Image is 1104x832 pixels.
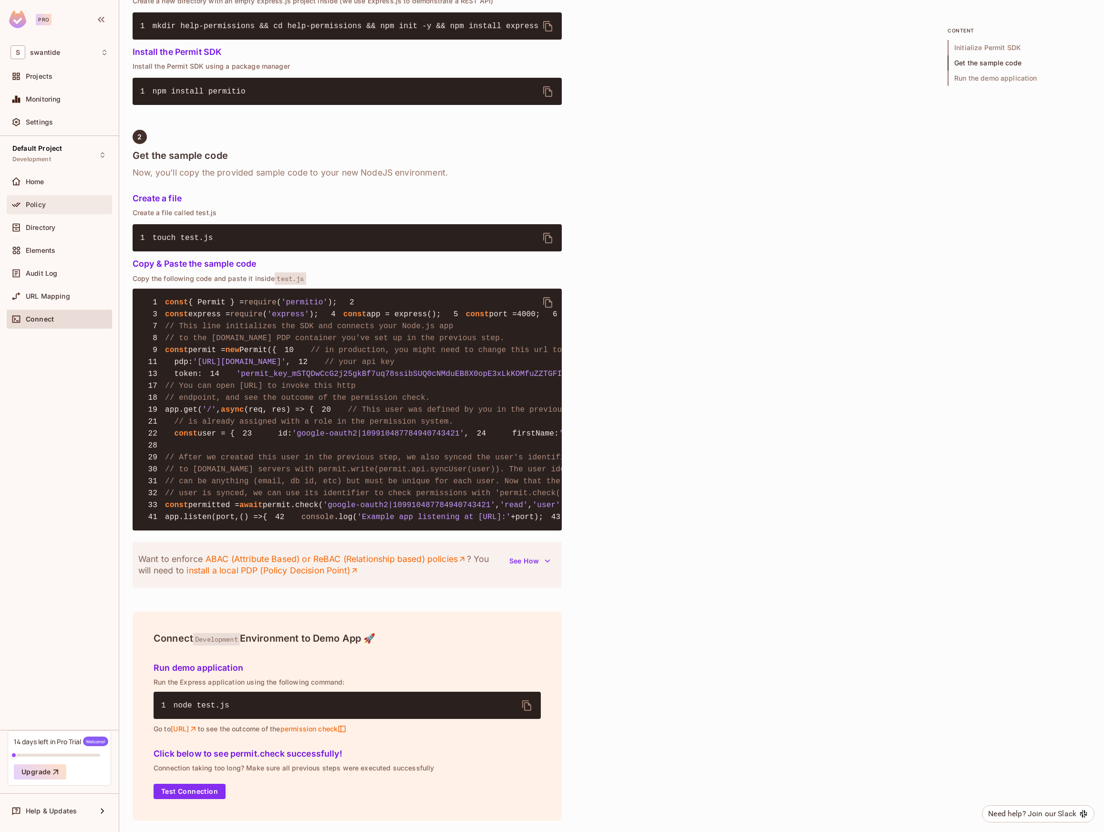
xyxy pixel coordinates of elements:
[230,310,263,319] span: require
[133,259,562,269] h5: Copy & Paste the sample code
[175,417,454,426] span: // is already assigned with a role in the permission system.
[537,227,559,250] button: delete
[188,346,226,354] span: permit =
[244,298,277,307] span: require
[239,501,263,510] span: await
[988,808,1076,820] div: Need help? Join our Slack
[948,27,1091,34] p: content
[154,678,541,686] p: Run the Express application using the following command:
[174,701,229,710] span: node test.js
[517,310,536,319] span: 4000
[175,429,198,438] span: const
[154,749,541,759] h5: Click below to see permit.check successfully!
[30,49,60,56] span: Workspace: swantide
[263,501,323,510] span: permit.check(
[311,346,655,354] span: // in production, you might need to change this url to fit your deployment
[165,501,188,510] span: const
[301,513,334,521] span: console
[237,370,697,378] span: 'permit_key_mSTQDwCcG2j25gkBf7uq78ssibSUQ0cNMduEB8X0opE3xLkKOMfuZZTGFIRR0XCbaGDcCVozskUbWvtQ344Y0B'
[140,440,165,451] span: 28
[948,55,1091,71] span: Get the sample code
[140,333,165,344] span: 8
[292,429,464,438] span: 'google-oauth2|109910487784940743421'
[348,406,609,414] span: // This user was defined by you in the previous step and
[537,80,559,103] button: delete
[560,501,570,510] span: );
[186,565,359,576] a: install a local PDP (Policy Decision Point)
[537,15,559,38] button: delete
[202,368,227,380] span: 14
[275,272,306,285] span: test.js
[175,370,198,378] span: token
[554,429,559,438] span: :
[216,406,221,414] span: ,
[466,310,489,319] span: const
[309,310,319,319] span: );
[140,321,165,332] span: 7
[314,404,339,416] span: 20
[188,501,239,510] span: permitted =
[357,513,511,521] span: 'Example app listening at [URL]:'
[537,291,559,314] button: delete
[188,310,230,319] span: express =
[464,429,469,438] span: ,
[441,309,466,320] span: 5
[489,310,517,319] span: port =
[221,406,244,414] span: async
[12,156,51,163] span: Development
[319,309,343,320] span: 4
[288,429,292,438] span: :
[277,298,281,307] span: (
[26,315,54,323] span: Connect
[140,499,165,511] span: 33
[26,95,61,103] span: Monitoring
[290,356,315,368] span: 12
[559,429,601,438] span: 'Fabrice'
[337,297,362,308] span: 2
[140,232,153,244] span: 1
[153,22,538,31] span: mkdir help-permissions && cd help-permissions && npm init -y && npm install express
[165,489,574,498] span: // user is synced, we can use its identifier to check permissions with 'permit.check()'.
[193,633,240,645] span: Development
[140,452,165,463] span: 29
[500,501,528,510] span: 'read'
[26,807,77,815] span: Help & Updates
[140,309,165,320] span: 3
[26,270,57,277] span: Audit Log
[154,633,541,644] h4: Connect Environment to Demo App 🚀
[188,358,193,366] span: :
[83,737,108,746] span: Welcome!
[197,370,202,378] span: :
[14,737,108,746] div: 14 days left in Pro Trial
[165,346,188,354] span: const
[263,310,268,319] span: (
[202,406,216,414] span: '/'
[165,453,574,462] span: // After we created this user in the previous step, we also synced the user's identifier
[948,40,1091,55] span: Initialize Permit SDK
[138,553,504,576] p: Want to enforce ? You will need to
[235,428,259,439] span: 23
[325,358,394,366] span: // your api key
[140,380,165,392] span: 17
[948,71,1091,86] span: Run the demo application
[140,344,165,356] span: 9
[165,394,430,402] span: // endpoint, and see the outcome of the permission check.
[516,694,538,717] button: delete
[239,513,263,521] span: () =>
[153,234,213,242] span: touch test.js
[244,406,314,414] span: (req, res) => {
[495,501,500,510] span: ,
[277,344,301,356] span: 10
[140,368,165,380] span: 13
[140,404,165,416] span: 19
[14,764,66,780] button: Upgrade
[133,150,562,161] h4: Get the sample code
[280,725,346,733] span: permission check
[154,725,541,733] p: Go to to see the outcome of the
[528,501,533,510] span: ,
[26,224,55,231] span: Directory
[226,346,239,354] span: new
[511,513,543,521] span: +port);
[140,416,165,427] span: 21
[36,14,52,25] div: Pro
